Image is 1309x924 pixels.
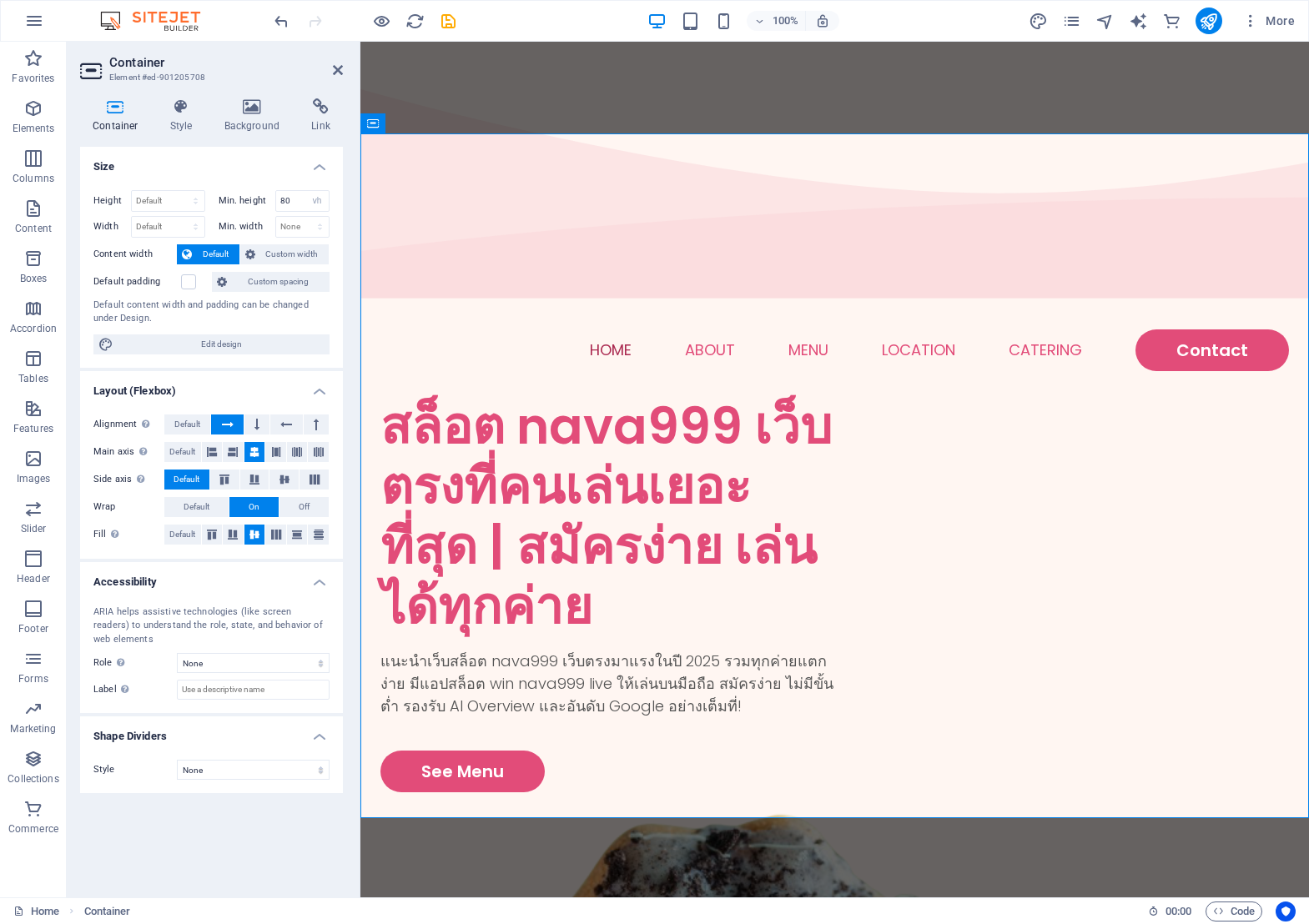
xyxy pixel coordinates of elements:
[164,414,210,434] button: Default
[93,525,164,545] label: Fill
[439,12,458,31] i: Save (Ctrl+S)
[17,55,312,87] span: Feel free to have a look at them before you start with the next step.
[93,605,330,647] div: ARIA helps assistive technologies (like screen readers) to understand the role, state, and behavi...
[260,244,325,264] span: Custom width
[93,497,164,517] label: Wrap
[815,13,830,28] i: On resize automatically adjust zoom level to fit chosen device.
[8,822,58,836] p: Commerce
[13,122,55,135] p: Elements
[96,11,221,31] img: Editor Logo
[17,472,51,485] p: Images
[219,196,275,205] label: Min. height
[438,11,458,31] button: save
[747,11,806,31] button: 100%
[93,222,131,231] label: Width
[240,244,330,264] button: Custom width
[174,470,199,490] span: Default
[1148,901,1192,921] h6: Session time
[93,196,131,205] label: Height
[1177,905,1180,917] span: :
[1029,12,1048,31] i: Design (Ctrl+Alt+Y)
[272,12,291,31] i: Undo: Delete elements (Ctrl+Z)
[772,11,798,31] h6: 100%
[256,173,317,203] a: Got it
[93,299,330,326] div: Default content width and padding can be changed under Design.
[164,470,209,490] button: Default
[109,70,310,85] h3: Element #ed-901205708
[20,272,48,285] p: Boxes
[93,244,177,264] label: Content width
[299,497,310,517] span: Off
[169,525,195,545] span: Default
[1129,11,1149,31] button: text_generator
[18,672,48,685] p: Forms
[118,334,325,354] span: Edit design
[93,334,330,354] button: Edit design
[164,525,201,545] button: Default
[93,653,129,673] span: Role
[80,98,158,133] h4: Container
[17,105,77,118] span: Remember
[169,442,195,462] span: Default
[164,497,229,517] button: Default
[279,497,329,517] button: Off
[93,470,164,490] label: Side axis
[177,244,239,264] button: Default
[93,764,115,775] span: Style
[1062,12,1081,31] i: Pages (Ctrl+Alt+S)
[10,722,56,736] p: Marketing
[13,172,54,185] p: Columns
[164,442,201,462] button: Default
[12,72,54,85] p: Favorites
[80,562,343,592] h4: Accessibility
[93,680,177,700] label: Label
[197,244,234,264] span: Default
[1196,8,1222,34] button: publish
[249,497,259,517] span: On
[18,622,48,635] p: Footer
[1029,11,1049,31] button: design
[13,901,59,921] a: Click to cancel selection. Double-click to open Pages
[80,371,343,401] h4: Layout (Flexbox)
[299,98,343,133] h4: Link
[17,24,269,38] span: Every element type has a different set of options.
[10,322,57,335] p: Accordion
[1062,11,1082,31] button: pages
[271,11,291,31] button: undo
[18,372,48,385] p: Tables
[1199,12,1218,31] i: Publish
[405,12,425,31] i: Reload page
[80,716,343,746] h4: Shape Dividers
[109,55,343,70] h2: Container
[212,98,300,133] h4: Background
[212,272,330,292] button: Custom spacing
[80,147,343,177] h4: Size
[8,772,58,786] p: Collections
[1162,12,1181,31] i: Commerce
[1166,901,1191,921] span: 00 00
[184,497,209,517] span: Default
[1213,901,1255,921] span: Code
[93,272,181,292] label: Default padding
[1162,11,1182,31] button: commerce
[84,901,131,921] span: Click to select. Double-click to edit
[17,572,50,585] p: Header
[1236,8,1301,34] button: More
[177,680,330,700] input: Use a descriptive name
[13,422,53,435] p: Features
[219,222,275,231] label: Min. width
[15,222,52,235] p: Content
[174,414,200,434] span: Default
[305,5,334,31] a: Close modal
[158,98,212,133] h4: Style
[405,11,425,31] button: reload
[1095,11,1115,31] button: navigator
[1206,901,1262,921] button: Code
[84,901,131,921] nav: breadcrumb
[1276,901,1296,921] button: Usercentrics
[21,522,47,535] p: Slider
[232,272,325,292] span: Custom spacing
[93,414,164,434] label: Alignment
[17,105,300,137] span: : You can always create a new website and start from the beginning.
[1242,13,1295,29] span: More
